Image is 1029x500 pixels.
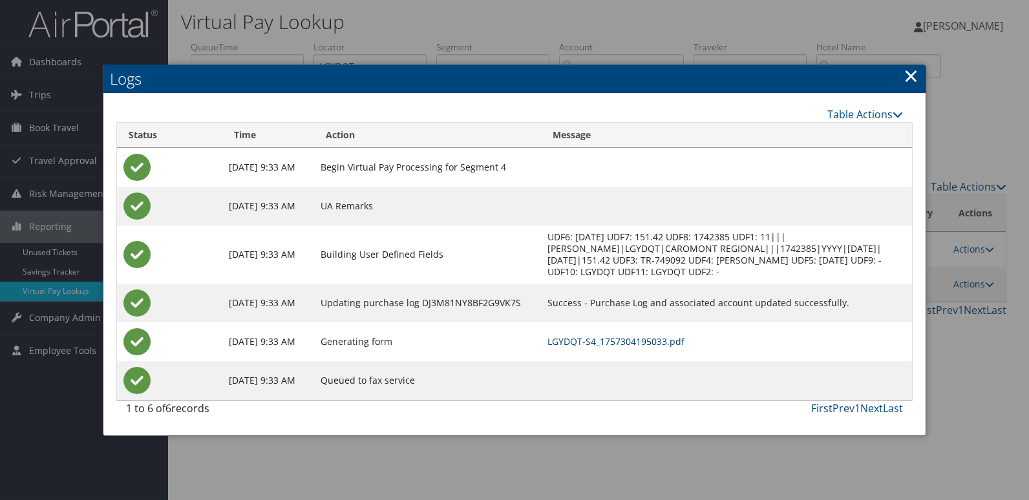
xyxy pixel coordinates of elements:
[854,401,860,415] a: 1
[165,401,171,415] span: 6
[314,225,541,284] td: Building User Defined Fields
[541,123,912,148] th: Message: activate to sort column ascending
[314,361,541,400] td: Queued to fax service
[833,401,854,415] a: Prev
[222,187,314,225] td: [DATE] 9:33 AM
[126,401,306,422] div: 1 to 6 of records
[904,63,918,89] a: Close
[541,284,912,322] td: Success - Purchase Log and associated account updated successfully.
[314,123,541,148] th: Action: activate to sort column ascending
[541,225,912,284] td: UDF6: [DATE] UDF7: 151.42 UDF8: 1742385 UDF1: 11|||[PERSON_NAME]|LGYDQT|CAROMONT REGIONAL|||17423...
[827,107,903,121] a: Table Actions
[314,148,541,187] td: Begin Virtual Pay Processing for Segment 4
[883,401,903,415] a: Last
[222,123,314,148] th: Time: activate to sort column ascending
[860,401,883,415] a: Next
[117,123,222,148] th: Status: activate to sort column ascending
[103,65,926,93] h2: Logs
[222,322,314,361] td: [DATE] 9:33 AM
[547,335,684,348] a: LGYDQT-S4_1757304195033.pdf
[222,225,314,284] td: [DATE] 9:33 AM
[314,187,541,225] td: UA Remarks
[811,401,833,415] a: First
[222,148,314,187] td: [DATE] 9:33 AM
[222,284,314,322] td: [DATE] 9:33 AM
[222,361,314,400] td: [DATE] 9:33 AM
[314,322,541,361] td: Generating form
[314,284,541,322] td: Updating purchase log DJ3M81NY8BF2G9VK7S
